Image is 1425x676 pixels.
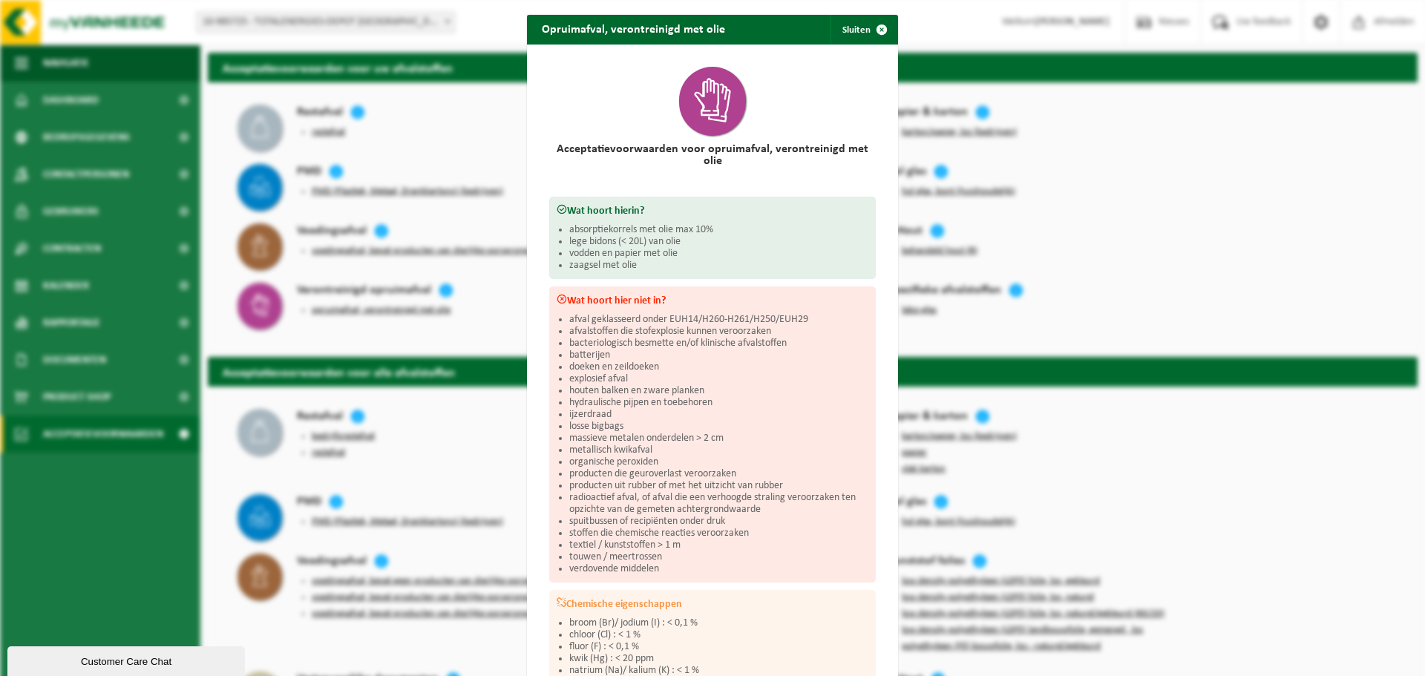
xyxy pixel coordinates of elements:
[569,468,868,480] li: producten die geuroverlast veroorzaken
[7,643,248,676] iframe: chat widget
[569,224,868,236] li: absorptiekorrels met olie max 10%
[549,143,876,167] h2: Acceptatievoorwaarden voor opruimafval, verontreinigd met olie
[569,492,868,516] li: radioactief afval, of afval die een verhoogde straling veroorzaken ten opzichte van de gemeten ac...
[831,15,897,45] button: Sluiten
[569,236,868,248] li: lege bidons (< 20L) van olie
[569,641,868,653] li: fluor (F) : < 0,1 %
[569,480,868,492] li: producten uit rubber of met het uitzicht van rubber
[557,204,868,217] h3: Wat hoort hierin?
[569,617,868,629] li: broom (Br)/ jodium (I) : < 0,1 %
[569,326,868,338] li: afvalstoffen die stofexplosie kunnen veroorzaken
[569,350,868,361] li: batterijen
[569,385,868,397] li: houten balken en zware planken
[569,539,868,551] li: textiel / kunststoffen > 1 m
[569,397,868,409] li: hydraulische pijpen en toebehoren
[569,444,868,456] li: metallisch kwikafval
[569,653,868,665] li: kwik (Hg) : < 20 ppm
[569,421,868,433] li: losse bigbags
[569,361,868,373] li: doeken en zeildoeken
[569,433,868,444] li: massieve metalen onderdelen > 2 cm
[557,597,868,610] h3: Chemische eigenschappen
[569,456,868,468] li: organische peroxiden
[557,294,868,306] h3: Wat hoort hier niet in?
[569,373,868,385] li: explosief afval
[527,15,740,43] h2: Opruimafval, verontreinigd met olie
[569,409,868,421] li: ijzerdraad
[569,563,868,575] li: verdovende middelen
[569,260,868,272] li: zaagsel met olie
[569,314,868,326] li: afval geklasseerd onder EUH14/H260-H261/H250/EUH29
[569,629,868,641] li: chloor (Cl) : < 1 %
[569,528,868,539] li: stoffen die chemische reacties veroorzaken
[569,248,868,260] li: vodden en papier met olie
[569,516,868,528] li: spuitbussen of recipiënten onder druk
[569,551,868,563] li: touwen / meertrossen
[569,338,868,350] li: bacteriologisch besmette en/of klinische afvalstoffen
